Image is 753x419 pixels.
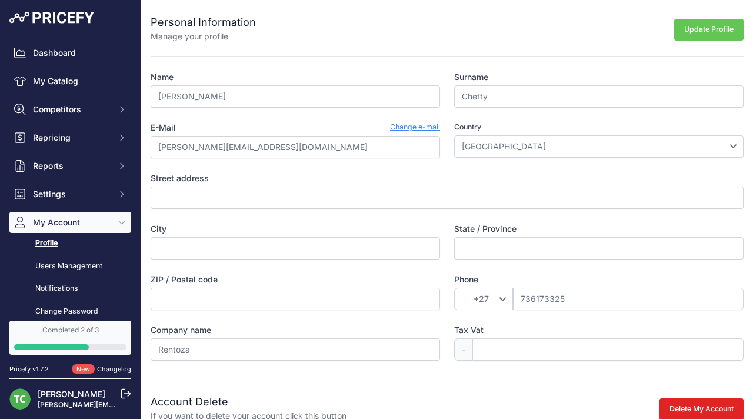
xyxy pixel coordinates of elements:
[9,155,131,177] button: Reports
[454,325,484,335] span: Tax Vat
[151,223,440,235] label: City
[9,71,131,92] a: My Catalog
[14,325,126,335] div: Completed 2 of 3
[454,338,472,361] span: -
[38,389,105,399] a: [PERSON_NAME]
[9,12,94,24] img: Pricefy Logo
[9,212,131,233] button: My Account
[9,278,131,299] a: Notifications
[9,99,131,120] button: Competitors
[9,256,131,277] a: Users Management
[33,160,110,172] span: Reports
[390,122,440,134] a: Change e-mail
[9,42,131,64] a: Dashboard
[454,274,744,285] label: Phone
[151,14,256,31] h2: Personal Information
[151,274,440,285] label: ZIP / Postal code
[33,104,110,115] span: Competitors
[674,19,744,41] button: Update Profile
[72,364,95,374] span: New
[9,301,131,322] a: Change Password
[9,321,131,355] a: Completed 2 of 3
[38,400,219,409] a: [PERSON_NAME][EMAIL_ADDRESS][DOMAIN_NAME]
[454,122,744,133] label: Country
[33,188,110,200] span: Settings
[151,172,744,184] label: Street address
[9,364,49,374] div: Pricefy v1.7.2
[454,223,744,235] label: State / Province
[33,132,110,144] span: Repricing
[97,365,131,373] a: Changelog
[9,233,131,254] a: Profile
[9,184,131,205] button: Settings
[9,127,131,148] button: Repricing
[151,71,440,83] label: Name
[151,31,256,42] p: Manage your profile
[33,217,110,228] span: My Account
[151,122,176,134] label: E-Mail
[151,324,440,336] label: Company name
[151,394,346,410] h2: Account Delete
[454,71,744,83] label: Surname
